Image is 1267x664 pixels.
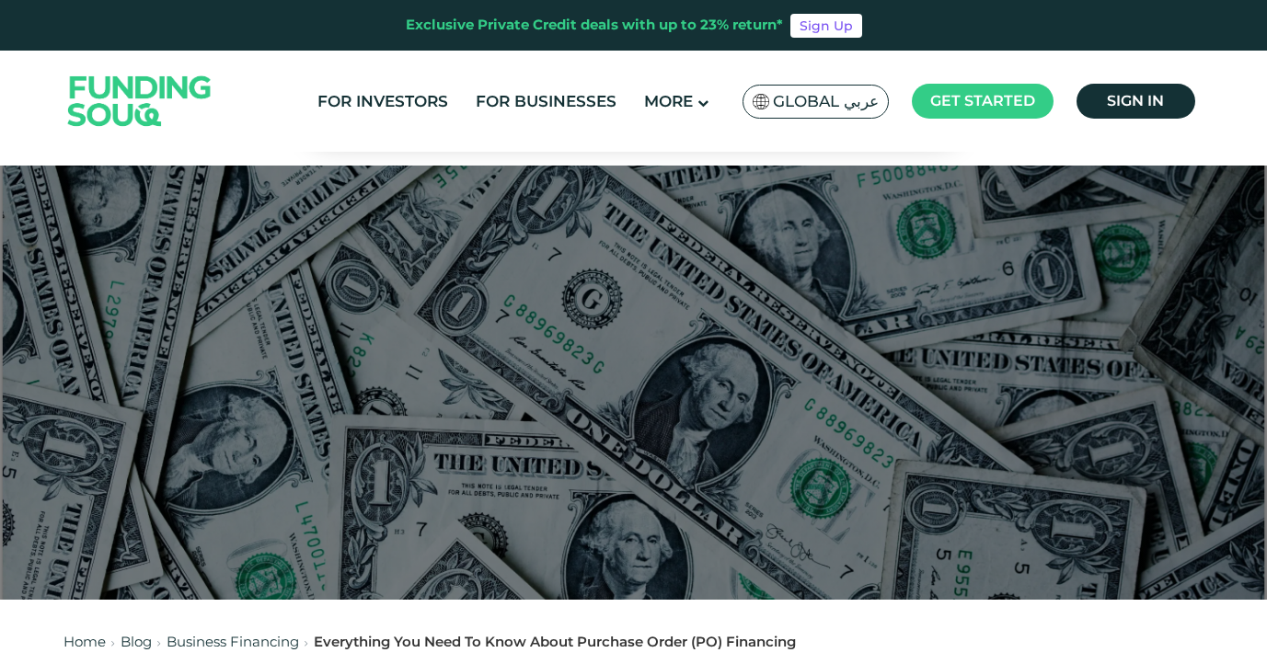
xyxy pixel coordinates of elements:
[314,632,796,653] div: Everything You Need To Know About Purchase Order (PO) Financing
[121,633,152,650] a: Blog
[930,92,1035,109] span: Get started
[50,54,230,147] img: Logo
[471,86,621,117] a: For Businesses
[753,94,769,109] img: SA Flag
[773,91,879,112] span: Global عربي
[313,86,453,117] a: For Investors
[1077,84,1195,119] a: Sign in
[790,14,862,38] a: Sign Up
[406,15,783,36] div: Exclusive Private Credit deals with up to 23% return*
[167,633,299,650] a: Business Financing
[1107,92,1164,109] span: Sign in
[644,92,693,110] span: More
[63,633,106,650] a: Home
